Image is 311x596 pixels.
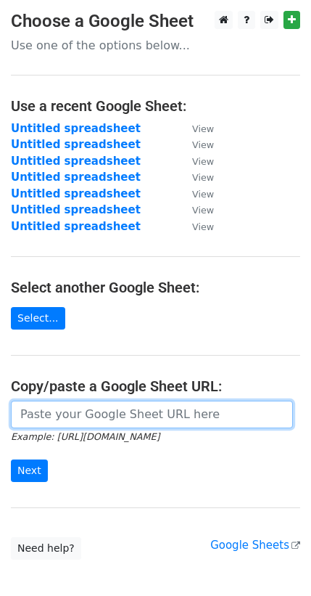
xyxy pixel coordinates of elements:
[192,221,214,232] small: View
[192,156,214,167] small: View
[178,155,214,168] a: View
[210,539,300,552] a: Google Sheets
[11,377,300,395] h4: Copy/paste a Google Sheet URL:
[178,138,214,151] a: View
[178,171,214,184] a: View
[178,220,214,233] a: View
[239,526,311,596] iframe: Chat Widget
[11,460,48,482] input: Next
[11,537,81,560] a: Need help?
[178,122,214,135] a: View
[192,205,214,216] small: View
[11,122,141,135] a: Untitled spreadsheet
[178,203,214,216] a: View
[11,38,300,53] p: Use one of the options below...
[192,123,214,134] small: View
[192,189,214,200] small: View
[178,187,214,200] a: View
[11,220,141,233] a: Untitled spreadsheet
[11,203,141,216] a: Untitled spreadsheet
[11,187,141,200] a: Untitled spreadsheet
[11,279,300,296] h4: Select another Google Sheet:
[11,138,141,151] a: Untitled spreadsheet
[11,11,300,32] h3: Choose a Google Sheet
[11,155,141,168] a: Untitled spreadsheet
[11,431,159,442] small: Example: [URL][DOMAIN_NAME]
[11,171,141,184] a: Untitled spreadsheet
[11,307,65,330] a: Select...
[11,401,293,428] input: Paste your Google Sheet URL here
[192,139,214,150] small: View
[11,97,300,115] h4: Use a recent Google Sheet:
[192,172,214,183] small: View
